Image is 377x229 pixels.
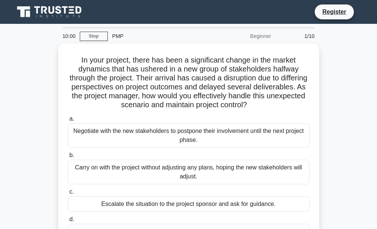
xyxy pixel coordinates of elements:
span: c. [69,188,74,195]
div: Carry on with the project without adjusting any plans, hoping the new stakeholders will adjust. [68,160,310,184]
div: Beginner [210,29,276,44]
span: a. [69,115,74,122]
a: Stop [80,32,108,41]
div: PMP [108,29,210,44]
a: Register [318,7,351,16]
span: b. [69,152,74,158]
div: 10:00 [58,29,80,44]
div: 1/10 [276,29,319,44]
span: d. [69,216,74,222]
div: Escalate the situation to the project sponsor and ask for guidance. [68,196,310,212]
h5: In your project, there has been a significant change in the market dynamics that has ushered in a... [67,55,310,110]
div: Negotiate with the new stakeholders to postpone their involvement until the next project phase. [68,123,310,148]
